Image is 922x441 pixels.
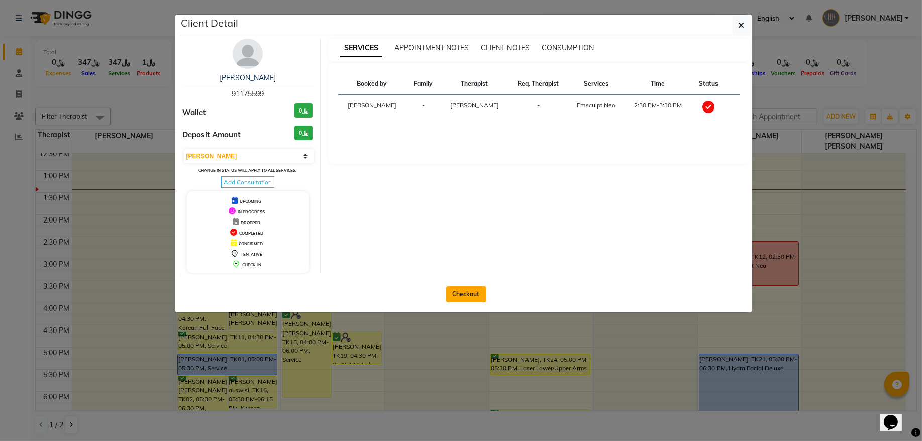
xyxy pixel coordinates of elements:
th: Req. Therapist [508,73,568,95]
h3: ﷼0 [294,103,313,118]
th: Status [691,73,726,95]
th: Booked by [338,73,406,95]
span: TENTATIVE [241,252,262,257]
span: 91175599 [232,89,264,98]
span: COMPLETED [239,231,263,236]
th: Time [625,73,691,95]
span: SERVICES [340,39,382,57]
span: Add Consultation [221,176,274,188]
a: [PERSON_NAME] [220,73,276,82]
h5: Client Detail [181,16,239,31]
span: UPCOMING [240,199,261,204]
td: - [508,95,568,121]
span: [PERSON_NAME] [450,101,499,109]
button: Checkout [446,286,486,302]
iframe: chat widget [880,401,912,431]
th: Therapist [441,73,508,95]
span: IN PROGRESS [238,209,265,214]
div: Emsculpt Neo [574,101,619,110]
span: CONFIRMED [239,241,263,246]
img: avatar [233,39,263,69]
span: Deposit Amount [183,129,241,141]
span: CHECK-IN [242,262,261,267]
small: Change in status will apply to all services. [198,168,296,173]
span: APPOINTMENT NOTES [394,43,469,52]
span: Wallet [183,107,207,119]
td: 2:30 PM-3:30 PM [625,95,691,121]
td: - [406,95,441,121]
span: CONSUMPTION [542,43,594,52]
th: Services [568,73,625,95]
span: DROPPED [241,220,260,225]
td: [PERSON_NAME] [338,95,406,121]
h3: ﷼0 [294,126,313,140]
th: Family [406,73,441,95]
span: CLIENT NOTES [481,43,530,52]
